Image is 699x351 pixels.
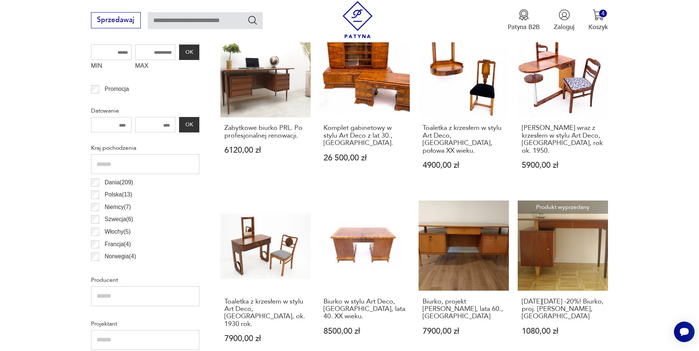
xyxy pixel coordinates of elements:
p: Dania ( 209 ) [105,178,133,187]
a: Ikona medaluPatyna B2B [508,9,540,31]
button: 4Koszyk [588,9,608,31]
button: OK [179,117,199,132]
p: 8500,00 zł [324,327,406,335]
h3: Biurko, projekt [PERSON_NAME], lata 60., [GEOGRAPHIC_DATA] [423,298,505,320]
a: Sprzedawaj [91,18,141,24]
p: Promocja [105,84,129,94]
a: Zabytkowe biurko PRL. Po profesjonalnej renowacji.Zabytkowe biurko PRL. Po profesjonalnej renowac... [220,27,311,187]
p: Niemcy ( 7 ) [105,202,131,212]
label: MAX [135,60,176,74]
h3: Biurko w stylu Art Deco, [GEOGRAPHIC_DATA], lata 40. XX wieku. [324,298,406,320]
p: Koszyk [588,23,608,31]
h3: Toaletka z krzesłem w stylu Art Deco, [GEOGRAPHIC_DATA], połowa XX wieku. [423,124,505,155]
h3: Zabytkowe biurko PRL. Po profesjonalnej renowacji. [224,124,307,139]
a: Komplet gabinetowy w stylu Art Deco z lat 30., Polska.Komplet gabinetowy w stylu Art Deco z lat 3... [319,27,410,187]
a: Toaletka wraz z krzesłem w stylu Art Deco, Polska, rok ok. 1950.[PERSON_NAME] wraz z krzesłem w s... [518,27,608,187]
img: Ikona medalu [518,9,530,21]
p: Datowanie [91,106,199,116]
button: Zaloguj [554,9,574,31]
img: Ikona koszyka [593,9,604,21]
p: Norwegia ( 4 ) [105,252,136,261]
p: 4900,00 zł [423,162,505,169]
p: 7900,00 zł [423,327,505,335]
p: Francja ( 4 ) [105,240,131,249]
p: Producent [91,275,199,285]
p: 6120,00 zł [224,146,307,154]
iframe: Smartsupp widget button [674,322,695,342]
h3: [DATE][DATE] -20%! Biurko, proj. [PERSON_NAME], [GEOGRAPHIC_DATA] [522,298,604,320]
p: Włochy ( 5 ) [105,227,130,237]
p: Szwecja ( 6 ) [105,214,133,224]
label: MIN [91,60,132,74]
p: Projektant [91,319,199,329]
p: Czechosłowacja ( 2 ) [105,264,153,274]
button: Sprzedawaj [91,12,141,28]
div: 4 [599,10,607,17]
p: 26 500,00 zł [324,154,406,162]
p: 5900,00 zł [522,162,604,169]
p: Zaloguj [554,23,574,31]
p: Polska ( 13 ) [105,190,132,199]
button: Szukaj [247,15,258,25]
p: Kraj pochodzenia [91,143,199,153]
p: 1080,00 zł [522,327,604,335]
a: Toaletka z krzesłem w stylu Art Deco, Polska, połowa XX wieku.Toaletka z krzesłem w stylu Art Dec... [419,27,509,187]
button: OK [179,45,199,60]
p: Patyna B2B [508,23,540,31]
p: 7900,00 zł [224,335,307,343]
button: Patyna B2B [508,9,540,31]
h3: Komplet gabinetowy w stylu Art Deco z lat 30., [GEOGRAPHIC_DATA]. [324,124,406,147]
img: Ikonka użytkownika [559,9,570,21]
h3: [PERSON_NAME] wraz z krzesłem w stylu Art Deco, [GEOGRAPHIC_DATA], rok ok. 1950. [522,124,604,155]
img: Patyna - sklep z meblami i dekoracjami vintage [339,1,376,38]
h3: Toaletka z krzesłem w stylu Art Deco, [GEOGRAPHIC_DATA], ok. 1930 rok. [224,298,307,328]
